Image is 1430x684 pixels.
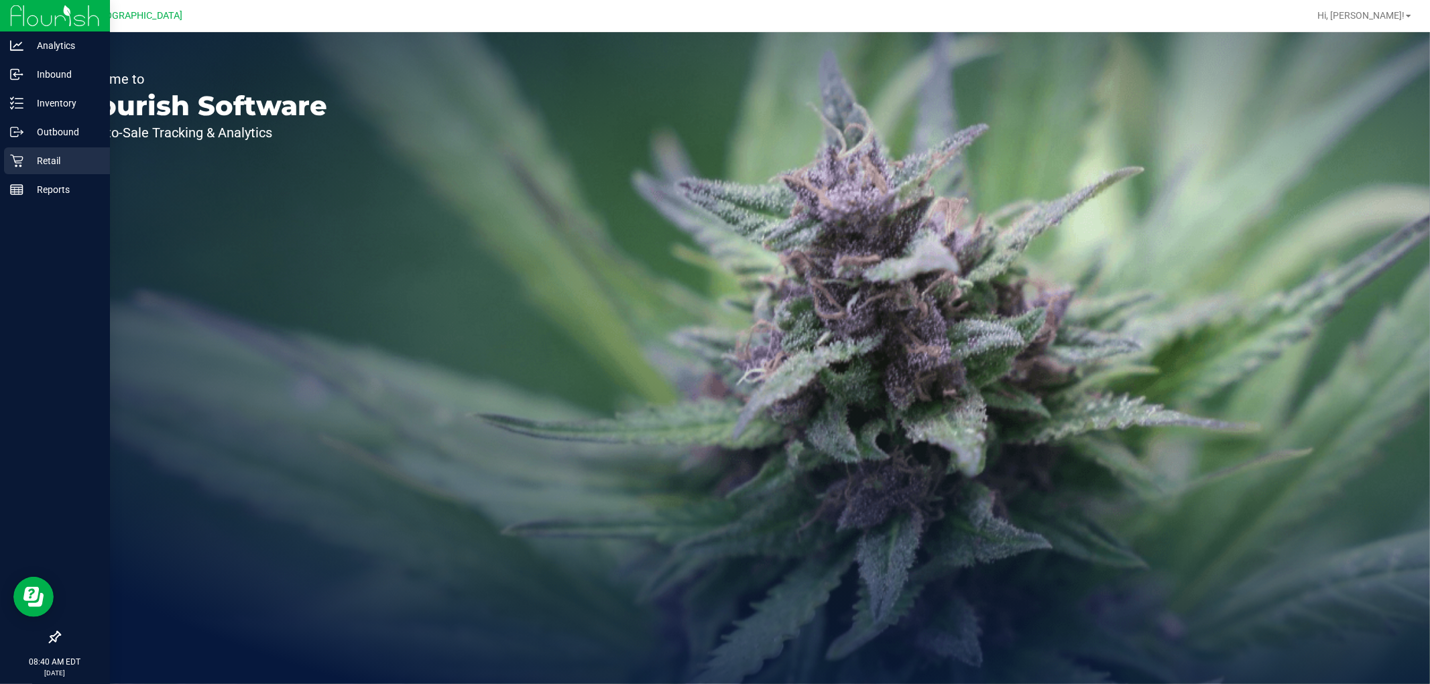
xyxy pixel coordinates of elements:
[91,10,183,21] span: [GEOGRAPHIC_DATA]
[23,95,104,111] p: Inventory
[10,125,23,139] inline-svg: Outbound
[10,183,23,196] inline-svg: Reports
[1317,10,1405,21] span: Hi, [PERSON_NAME]!
[10,39,23,52] inline-svg: Analytics
[72,126,327,139] p: Seed-to-Sale Tracking & Analytics
[13,577,54,617] iframe: Resource center
[72,72,327,86] p: Welcome to
[23,66,104,82] p: Inbound
[6,668,104,678] p: [DATE]
[72,92,327,119] p: Flourish Software
[23,38,104,54] p: Analytics
[10,96,23,110] inline-svg: Inventory
[23,182,104,198] p: Reports
[10,68,23,81] inline-svg: Inbound
[23,153,104,169] p: Retail
[6,656,104,668] p: 08:40 AM EDT
[23,124,104,140] p: Outbound
[10,154,23,167] inline-svg: Retail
